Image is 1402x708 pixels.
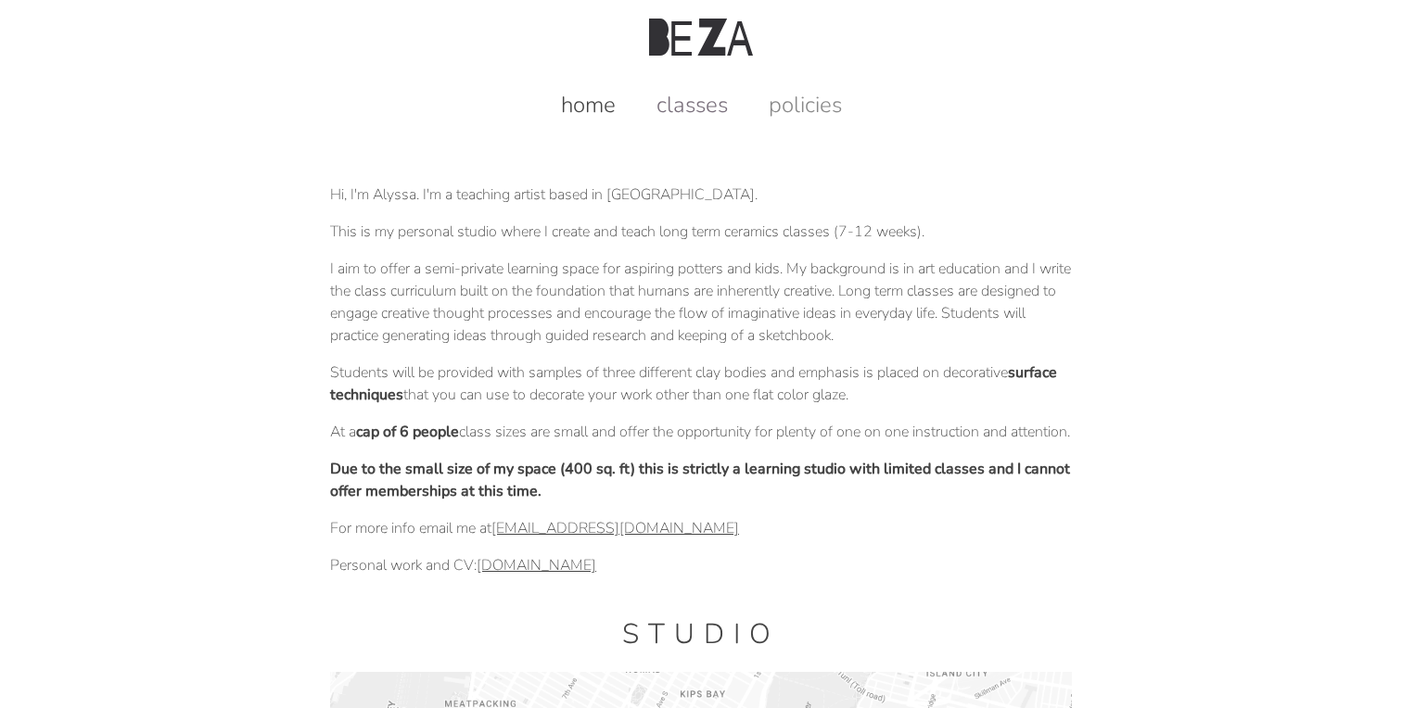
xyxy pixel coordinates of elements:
a: classes [638,90,746,120]
img: Beza Studio Logo [649,19,753,56]
p: Personal work and CV: [330,554,1072,576]
p: I aim to offer a semi-private learning space for aspiring potters and kids. My background is in a... [330,258,1072,347]
p: At a class sizes are small and offer the opportunity for plenty of one on one instruction and att... [330,421,1072,443]
h1: Studio [330,615,1072,653]
a: [DOMAIN_NAME] [477,555,596,575]
strong: cap of 6 people [356,422,459,442]
p: For more info email me at [330,517,1072,539]
a: [EMAIL_ADDRESS][DOMAIN_NAME] [491,518,739,538]
strong: surface techniques [330,362,1057,405]
a: policies [750,90,860,120]
p: This is my personal studio where I create and teach long term ceramics classes (7-12 weeks). [330,221,1072,243]
p: Hi, I'm Alyssa. I'm a teaching artist based in [GEOGRAPHIC_DATA]. [330,183,1072,206]
p: Students will be provided with samples of three different clay bodies and emphasis is placed on d... [330,361,1072,406]
strong: Due to the small size of my space (400 sq. ft) this is strictly a learning studio with limited cl... [330,459,1070,501]
a: home [542,90,634,120]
